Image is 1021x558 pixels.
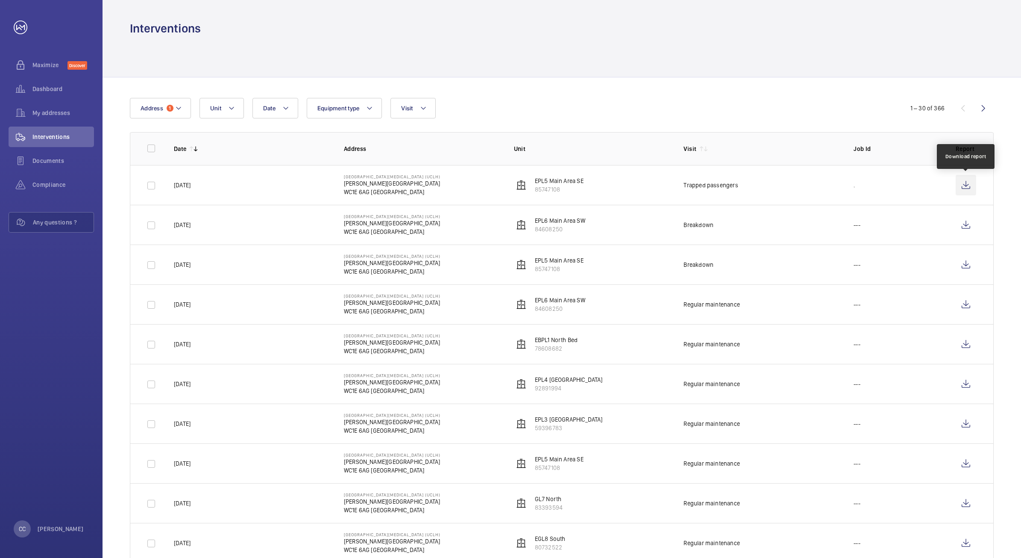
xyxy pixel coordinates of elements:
p: [DATE] [174,340,191,348]
p: [PERSON_NAME][GEOGRAPHIC_DATA] [344,537,440,546]
p: --- [854,499,860,508]
p: EPL6 Main Area SW [535,296,585,304]
p: [GEOGRAPHIC_DATA][MEDICAL_DATA] (UCLH) [344,293,440,298]
p: [DATE] [174,260,191,269]
p: WC1E 6AG [GEOGRAPHIC_DATA] [344,267,440,276]
p: Visit [684,145,696,153]
p: WC1E 6AG [GEOGRAPHIC_DATA] [344,426,440,435]
p: [DATE] [174,221,191,229]
span: 1 [167,105,173,112]
p: 83393594 [535,503,563,512]
p: [PERSON_NAME][GEOGRAPHIC_DATA] [344,259,440,267]
p: [PERSON_NAME][GEOGRAPHIC_DATA] [344,298,440,307]
p: --- [854,539,860,547]
p: Address [344,145,500,153]
span: Unit [210,105,221,112]
button: Visit [390,98,435,118]
p: [GEOGRAPHIC_DATA][MEDICAL_DATA] (UCLH) [344,254,440,259]
div: Breakdown [684,260,713,269]
img: elevator.svg [516,220,526,230]
p: EPL5 Main Area SE [535,177,584,185]
span: My addresses [32,109,94,117]
p: [DATE] [174,459,191,468]
span: Dashboard [32,85,94,93]
p: WC1E 6AG [GEOGRAPHIC_DATA] [344,506,440,514]
p: 84608250 [535,304,585,313]
span: Address [141,105,163,112]
span: Discover [67,61,87,70]
p: --- [854,380,860,388]
p: [GEOGRAPHIC_DATA][MEDICAL_DATA] (UCLH) [344,373,440,378]
div: Trapped passengers [684,181,738,189]
p: [DATE] [174,499,191,508]
p: Job Id [854,145,942,153]
p: 78608682 [535,344,578,353]
p: 59396783 [535,424,603,432]
p: [PERSON_NAME] [38,525,84,533]
p: --- [854,300,860,309]
p: [GEOGRAPHIC_DATA][MEDICAL_DATA] (UCLH) [344,174,440,179]
p: 85747108 [535,464,584,472]
span: Date [263,105,276,112]
p: [PERSON_NAME][GEOGRAPHIC_DATA] [344,338,440,347]
div: Regular maintenance [684,459,739,468]
p: WC1E 6AG [GEOGRAPHIC_DATA] [344,307,440,316]
h1: Interventions [130,21,201,36]
p: [DATE] [174,181,191,189]
p: [DATE] [174,380,191,388]
div: Regular maintenance [684,539,739,547]
div: Breakdown [684,221,713,229]
div: Regular maintenance [684,419,739,428]
p: EBPL1 North Bed [535,336,578,344]
p: --- [854,459,860,468]
span: Compliance [32,180,94,189]
span: Maximize [32,61,67,69]
span: Visit [401,105,413,112]
p: [GEOGRAPHIC_DATA][MEDICAL_DATA] (UCLH) [344,413,440,418]
p: WC1E 6AG [GEOGRAPHIC_DATA] [344,387,440,395]
p: 85747108 [535,265,584,273]
p: [GEOGRAPHIC_DATA][MEDICAL_DATA] (UCLH) [344,214,440,219]
p: EPL6 Main Area SW [535,216,585,225]
p: --- [854,260,860,269]
div: 1 – 30 of 366 [910,104,945,112]
p: [DATE] [174,539,191,547]
p: WC1E 6AG [GEOGRAPHIC_DATA] [344,227,440,236]
span: Interventions [32,133,94,141]
img: elevator.svg [516,498,526,508]
img: elevator.svg [516,339,526,349]
p: [PERSON_NAME][GEOGRAPHIC_DATA] [344,418,440,426]
p: [GEOGRAPHIC_DATA][MEDICAL_DATA] (UCLH) [344,532,440,537]
button: Date [252,98,298,118]
p: WC1E 6AG [GEOGRAPHIC_DATA] [344,546,440,554]
p: EPL3 [GEOGRAPHIC_DATA] [535,415,603,424]
p: 92891994 [535,384,603,393]
div: Regular maintenance [684,300,739,309]
p: [PERSON_NAME][GEOGRAPHIC_DATA] [344,219,440,227]
div: Download report [945,153,986,160]
p: --- [854,221,860,229]
img: elevator.svg [516,458,526,469]
p: EPL4 [GEOGRAPHIC_DATA] [535,375,603,384]
p: --- [854,419,860,428]
p: [PERSON_NAME][GEOGRAPHIC_DATA] [344,179,440,188]
button: Address1 [130,98,191,118]
img: elevator.svg [516,180,526,190]
span: Documents [32,156,94,165]
p: 80732522 [535,543,566,552]
img: elevator.svg [516,538,526,548]
p: GL7 North [535,495,563,503]
p: [DATE] [174,419,191,428]
p: EPL5 Main Area SE [535,256,584,265]
p: [GEOGRAPHIC_DATA][MEDICAL_DATA] (UCLH) [344,452,440,458]
div: Regular maintenance [684,340,739,348]
p: CC [19,525,26,533]
img: elevator.svg [516,260,526,270]
span: Any questions ? [33,218,94,227]
p: WC1E 6AG [GEOGRAPHIC_DATA] [344,466,440,475]
p: [PERSON_NAME][GEOGRAPHIC_DATA] [344,497,440,506]
p: . [854,181,855,189]
p: [GEOGRAPHIC_DATA][MEDICAL_DATA] (UCLH) [344,492,440,497]
p: [PERSON_NAME][GEOGRAPHIC_DATA] [344,378,440,387]
img: elevator.svg [516,379,526,389]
